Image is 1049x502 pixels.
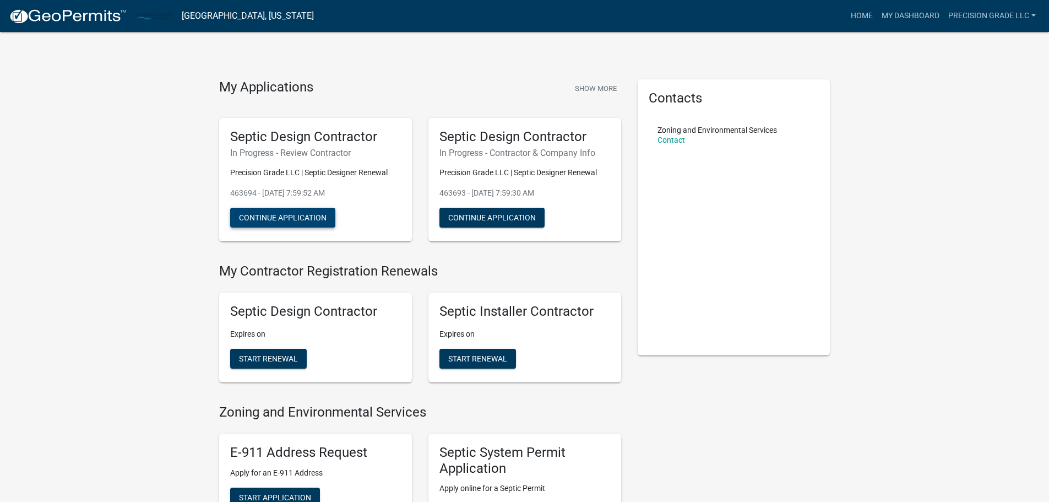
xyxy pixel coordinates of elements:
[239,493,311,501] span: Start Application
[439,445,610,477] h5: Septic System Permit Application
[230,187,401,199] p: 463694 - [DATE] 7:59:52 AM
[135,8,173,23] img: Carlton County, Minnesota
[439,304,610,320] h5: Septic Installer Contractor
[182,7,314,25] a: [GEOGRAPHIC_DATA], [US_STATE]
[239,354,298,363] span: Start Renewal
[230,129,401,145] h5: Septic Design Contractor
[944,6,1040,26] a: Precision Grade LLC
[439,349,516,369] button: Start Renewal
[230,208,335,228] button: Continue Application
[439,167,610,179] p: Precision Grade LLC | Septic Designer Renewal
[657,126,777,134] p: Zoning and Environmental Services
[570,79,621,98] button: Show More
[230,349,307,369] button: Start Renewal
[439,483,610,494] p: Apply online for a Septic Permit
[439,187,610,199] p: 463693 - [DATE] 7:59:30 AM
[439,148,610,158] h6: In Progress - Contractor & Company Info
[439,208,545,228] button: Continue Application
[219,404,621,420] h4: Zoning and Environmental Services
[877,6,944,26] a: My Dashboard
[230,445,401,461] h5: E-911 Address Request
[230,167,401,179] p: Precision Grade LLC | Septic Designer Renewal
[230,148,401,158] h6: In Progress - Review Contractor
[219,263,621,391] wm-registration-list-section: My Contractor Registration Renewals
[657,136,685,144] a: Contact
[219,263,621,279] h4: My Contractor Registration Renewals
[230,328,401,340] p: Expires on
[439,129,610,145] h5: Septic Design Contractor
[219,79,313,96] h4: My Applications
[439,328,610,340] p: Expires on
[448,354,507,363] span: Start Renewal
[230,467,401,479] p: Apply for an E-911 Address
[230,304,401,320] h5: Septic Design Contractor
[846,6,877,26] a: Home
[649,90,819,106] h5: Contacts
